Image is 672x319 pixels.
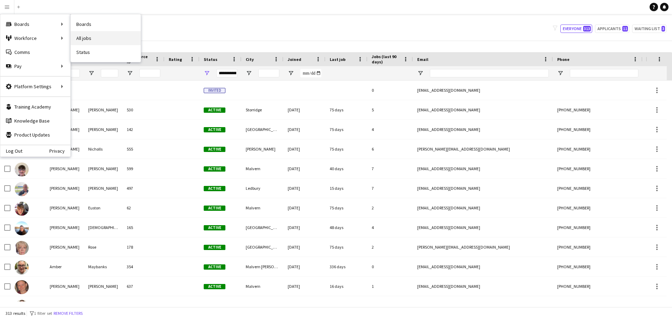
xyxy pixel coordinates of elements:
a: Comms [0,45,70,59]
div: Boards [0,17,70,31]
span: Active [204,264,225,270]
div: 6 [367,139,413,159]
button: Everyone313 [560,25,592,33]
span: Active [204,206,225,211]
button: Waiting list3 [632,25,666,33]
div: 5 [367,100,413,119]
div: Pay [0,59,70,73]
div: 336 days [325,257,367,276]
div: 0 [367,81,413,100]
div: 75 days [325,198,367,217]
div: [PHONE_NUMBER] [553,257,643,276]
button: Remove filters [52,310,84,317]
div: [PERSON_NAME] [45,198,84,217]
a: Boards [71,17,141,31]
input: Workforce ID Filter Input [139,69,160,77]
div: 530 [122,100,164,119]
a: Log Out [0,148,22,154]
div: [PHONE_NUMBER] [553,139,643,159]
button: Open Filter Menu [288,70,294,76]
span: Active [204,245,225,250]
div: [EMAIL_ADDRESS][DOMAIN_NAME] [413,218,553,237]
div: [EMAIL_ADDRESS][DOMAIN_NAME] [413,296,553,315]
div: 4 [367,120,413,139]
span: Active [204,127,225,132]
input: First Name Filter Input [62,69,80,77]
div: 142 [122,120,164,139]
div: [EMAIL_ADDRESS][DOMAIN_NAME] [413,179,553,198]
div: [DATE] [283,237,325,257]
div: [DATE] [283,159,325,178]
div: 16 days [325,277,367,296]
div: [DATE] [283,139,325,159]
div: 165 [122,218,164,237]
a: Training Academy [0,100,70,114]
div: [PERSON_NAME] [45,296,84,315]
button: Open Filter Menu [557,70,563,76]
div: [PERSON_NAME] [84,120,122,139]
a: Privacy [49,148,70,154]
a: Status [71,45,141,59]
input: Email Filter Input [430,69,549,77]
button: Applicants11 [595,25,629,33]
div: [PHONE_NUMBER] [553,179,643,198]
div: [PERSON_NAME] [84,100,122,119]
span: Status [204,57,217,62]
div: [DATE] [283,198,325,217]
img: Alison Euston [15,202,29,216]
button: Open Filter Menu [127,70,133,76]
div: Maybanks [84,257,122,276]
div: Malvern [241,159,283,178]
span: 11 [622,26,628,32]
div: [PERSON_NAME] [45,237,84,257]
div: 7 [367,159,413,178]
div: [DATE] [283,296,325,315]
button: Open Filter Menu [246,70,252,76]
img: Alison Priest [15,221,29,235]
div: [GEOGRAPHIC_DATA] [241,237,283,257]
div: [DATE] [283,120,325,139]
div: [PHONE_NUMBER] [553,198,643,217]
div: 2 [367,237,413,257]
img: Alexander Brooks [15,182,29,196]
div: [PHONE_NUMBER] [553,120,643,139]
div: Ledbury [241,179,283,198]
span: Rating [169,57,182,62]
div: 633 [122,296,164,315]
span: 1 filter set [34,311,52,316]
div: 555 [122,139,164,159]
div: [PERSON_NAME] [45,179,84,198]
div: [DATE] [283,100,325,119]
div: [PERSON_NAME] [45,218,84,237]
div: [PHONE_NUMBER] [553,159,643,178]
span: Jobs (last 90 days) [372,54,400,64]
div: [EMAIL_ADDRESS][DOMAIN_NAME] [413,198,553,217]
div: 75 days [325,120,367,139]
img: Amanda Rose [15,241,29,255]
div: Malvern [PERSON_NAME] [241,257,283,276]
a: Knowledge Base [0,114,70,128]
div: 48 days [325,218,367,237]
span: Invited [204,88,225,93]
div: Euston [84,198,122,217]
div: 7 [367,179,413,198]
div: Storridge [241,296,283,315]
button: Open Filter Menu [417,70,423,76]
span: Active [204,186,225,191]
div: [PERSON_NAME] [241,139,283,159]
div: 497 [122,179,164,198]
input: Joined Filter Input [300,69,321,77]
span: Email [417,57,428,62]
div: [DATE] [283,257,325,276]
button: Open Filter Menu [88,70,94,76]
span: 313 [583,26,591,32]
img: Amelia Mills [15,300,29,314]
div: Workforce [0,31,70,45]
div: [PERSON_NAME][EMAIL_ADDRESS][DOMAIN_NAME] [413,237,553,257]
div: 75 days [325,100,367,119]
div: Malvern [241,198,283,217]
div: [PERSON_NAME] [84,296,122,315]
div: 354 [122,257,164,276]
a: All jobs [71,31,141,45]
img: Amber Maybanks [15,261,29,275]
